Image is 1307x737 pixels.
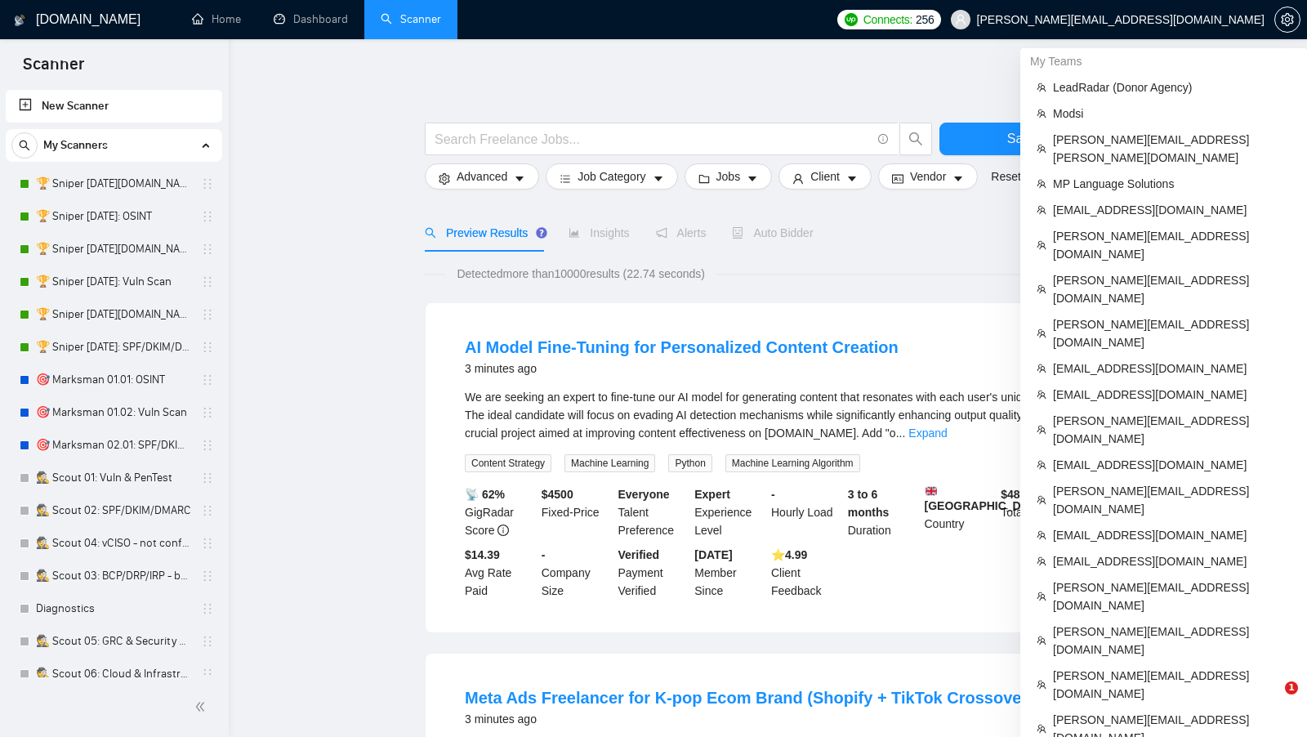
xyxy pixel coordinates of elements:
div: Client Feedback [768,546,845,600]
span: Save [1007,128,1037,149]
span: team [1037,495,1046,505]
span: Machine Learning Algorithm [725,454,860,472]
span: holder [201,439,214,452]
span: Preview Results [425,226,542,239]
iframe: Intercom live chat [1251,681,1291,721]
button: search [11,132,38,159]
span: double-left [194,699,211,715]
span: setting [1275,13,1300,26]
div: Total Spent [997,485,1074,539]
a: 🕵️ Scout 02: SPF/DKIM/DMARC [36,494,191,527]
span: team [1037,530,1046,540]
div: Tooltip anchor [534,226,549,240]
button: setting [1274,7,1300,33]
span: [PERSON_NAME][EMAIL_ADDRESS][DOMAIN_NAME] [1053,315,1291,351]
span: robot [732,227,743,239]
span: Vendor [910,167,946,185]
span: holder [201,569,214,583]
span: holder [201,308,214,321]
span: [EMAIL_ADDRESS][DOMAIN_NAME] [1053,526,1291,544]
img: 🇬🇧 [926,485,937,497]
div: 3 minutes ago [465,709,1033,729]
span: Scanner [10,52,97,87]
div: Avg Rate Paid [462,546,538,600]
div: Talent Preference [615,485,692,539]
a: Meta Ads Freelancer for K-pop Ecom Brand (Shopify + TikTok Crossover) [465,689,1033,707]
span: Machine Learning [564,454,655,472]
span: [PERSON_NAME][EMAIL_ADDRESS][DOMAIN_NAME] [1053,482,1291,518]
span: team [1037,328,1046,338]
a: 🕵️ Scout 05: GRC & Security Program - not configed [36,625,191,658]
span: Content Strategy [465,454,551,472]
span: 256 [916,11,934,29]
a: 🏆 Sniper [DATE][DOMAIN_NAME]: OSINT [36,167,191,200]
span: MP Language Solutions [1053,175,1291,193]
span: [EMAIL_ADDRESS][DOMAIN_NAME] [1053,201,1291,219]
b: Verified [618,548,660,561]
span: LeadRadar (Donor Agency) [1053,78,1291,96]
a: 🕵️ Scout 03: BCP/DRP/IRP - broken [36,560,191,592]
span: team [1037,592,1046,601]
span: team [1037,364,1046,373]
div: Duration [845,485,921,539]
span: [EMAIL_ADDRESS][DOMAIN_NAME] [1053,456,1291,474]
a: 🏆 Sniper [DATE][DOMAIN_NAME]: Vuln Scan [36,233,191,266]
span: caret-down [952,172,964,185]
div: GigRadar Score [462,485,538,539]
span: team [1037,390,1046,400]
span: folder [698,172,710,185]
span: holder [201,177,214,190]
a: Reset All [991,167,1036,185]
span: user [955,14,966,25]
b: ⭐️ 4.99 [771,548,807,561]
a: AI Model Fine-Tuning for Personalized Content Creation [465,338,899,356]
b: $14.39 [465,548,500,561]
span: team [1037,636,1046,645]
img: logo [14,7,25,33]
span: team [1037,109,1046,118]
a: Diagnostics [36,592,191,625]
span: ... [896,427,906,440]
span: We are seeking an expert to fine-tune our AI model for generating content that resonates with eac... [465,391,1070,440]
span: holder [201,406,214,419]
span: holder [201,537,214,550]
button: Save [939,123,1104,155]
span: Python [668,454,711,472]
button: barsJob Categorycaret-down [546,163,677,190]
span: Alerts [656,226,707,239]
span: caret-down [514,172,525,185]
span: search [425,227,436,239]
span: search [900,132,931,146]
span: user [792,172,804,185]
span: [PERSON_NAME][EMAIL_ADDRESS][PERSON_NAME][DOMAIN_NAME] [1053,131,1291,167]
a: 🎯 Marksman 01.01: OSINT [36,364,191,396]
b: [GEOGRAPHIC_DATA] [925,485,1047,512]
span: holder [201,504,214,517]
span: team [1037,179,1046,189]
span: team [1037,425,1046,435]
span: team [1037,284,1046,294]
span: team [1037,83,1046,92]
img: upwork-logo.png [845,13,858,26]
b: 3 to 6 months [848,488,890,519]
span: info-circle [878,134,889,145]
span: team [1037,240,1046,250]
a: 🕵️ Scout 06: Cloud & Infrastructure - not configed [36,658,191,690]
span: My Scanners [43,129,108,162]
span: [EMAIL_ADDRESS][DOMAIN_NAME] [1053,360,1291,377]
span: 1 [1285,681,1298,695]
span: [PERSON_NAME][EMAIL_ADDRESS][DOMAIN_NAME] [1053,667,1291,703]
a: setting [1274,13,1300,26]
span: Detected more than 10000 results (22.74 seconds) [445,265,716,283]
div: Experience Level [691,485,768,539]
span: [PERSON_NAME][EMAIL_ADDRESS][DOMAIN_NAME] [1053,623,1291,659]
a: homeHome [192,12,241,26]
span: holder [201,341,214,354]
span: holder [201,373,214,386]
b: Everyone [618,488,670,501]
b: $ 4500 [542,488,573,501]
div: Hourly Load [768,485,845,539]
span: caret-down [653,172,664,185]
span: Insights [569,226,629,239]
a: Expand [908,427,947,440]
